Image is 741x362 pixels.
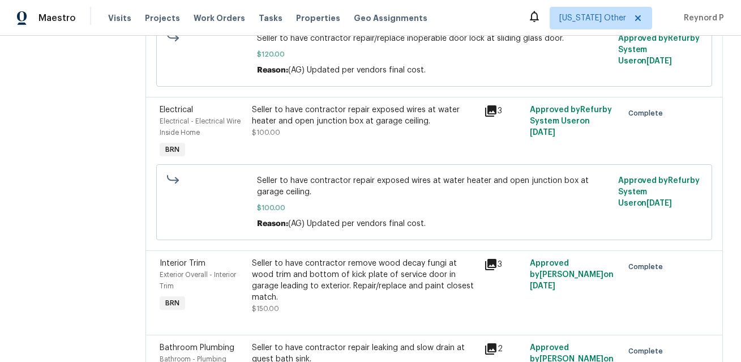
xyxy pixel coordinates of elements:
[160,106,193,114] span: Electrical
[484,104,524,118] div: 3
[252,305,279,312] span: $150.00
[252,104,477,127] div: Seller to have contractor repair exposed wires at water heater and open junction box at garage ce...
[288,66,426,74] span: (AG) Updated per vendors final cost.
[530,106,612,137] span: Approved by Refurby System User on
[257,33,611,44] span: Seller to have contractor repair/replace inoperable door lock at sliding glass door.
[484,342,524,356] div: 2
[628,261,667,272] span: Complete
[257,175,611,198] span: Seller to have contractor repair exposed wires at water heater and open junction box at garage ce...
[628,108,667,119] span: Complete
[647,199,673,207] span: [DATE]
[484,258,524,271] div: 3
[618,35,700,65] span: Approved by Refurby System User on
[618,177,700,207] span: Approved by Refurby System User on
[257,220,288,228] span: Reason:
[257,49,611,60] span: $120.00
[559,12,626,24] span: [US_STATE] Other
[288,220,426,228] span: (AG) Updated per vendors final cost.
[160,118,241,136] span: Electrical - Electrical Wire Inside Home
[530,259,614,290] span: Approved by [PERSON_NAME] on
[161,297,184,309] span: BRN
[530,129,556,137] span: [DATE]
[161,144,184,155] span: BRN
[160,271,236,289] span: Exterior Overall - Interior Trim
[296,12,340,24] span: Properties
[259,14,282,22] span: Tasks
[108,12,131,24] span: Visits
[354,12,427,24] span: Geo Assignments
[194,12,245,24] span: Work Orders
[145,12,180,24] span: Projects
[628,346,667,357] span: Complete
[160,259,205,267] span: Interior Trim
[257,66,288,74] span: Reason:
[679,12,724,24] span: Reynord P
[38,12,76,24] span: Maestro
[257,202,611,214] span: $100.00
[252,129,280,136] span: $100.00
[647,57,673,65] span: [DATE]
[160,344,234,352] span: Bathroom Plumbing
[530,282,556,290] span: [DATE]
[252,258,477,303] div: Seller to have contractor remove wood decay fungi at wood trim and bottom of kick plate of servic...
